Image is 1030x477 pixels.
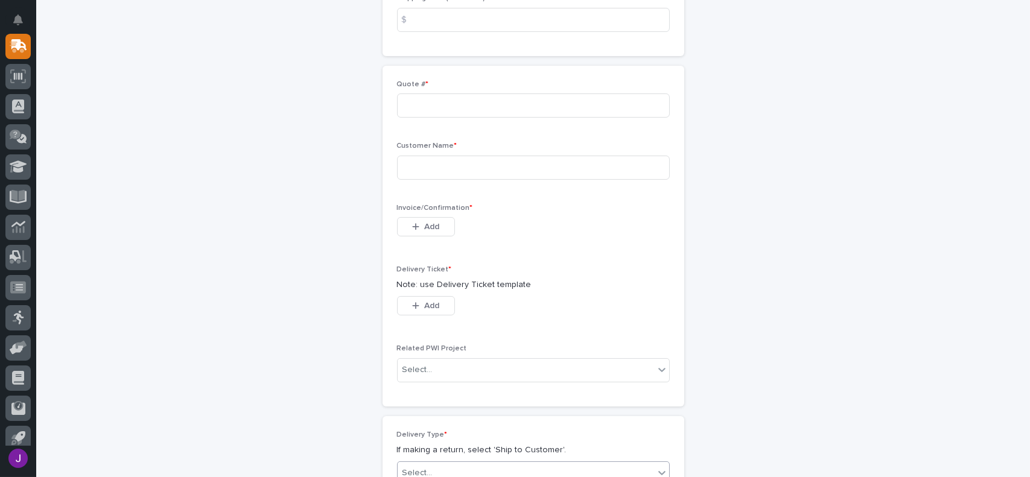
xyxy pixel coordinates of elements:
span: Related PWI Project [397,345,467,352]
button: Add [397,217,455,236]
span: Invoice/Confirmation [397,204,473,212]
button: users-avatar [5,446,31,471]
span: Customer Name [397,142,457,150]
span: Quote # [397,81,429,88]
div: Notifications [15,14,31,34]
div: Select... [402,364,433,376]
button: Add [397,296,455,315]
p: If making a return, select 'Ship to Customer'. [397,444,670,456]
span: Add [424,221,439,232]
span: Delivery Type [397,431,448,438]
span: Add [424,300,439,311]
div: $ [397,8,421,32]
span: Delivery Ticket [397,266,452,273]
p: Note: use Delivery Ticket template [397,279,670,291]
button: Notifications [5,7,31,33]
